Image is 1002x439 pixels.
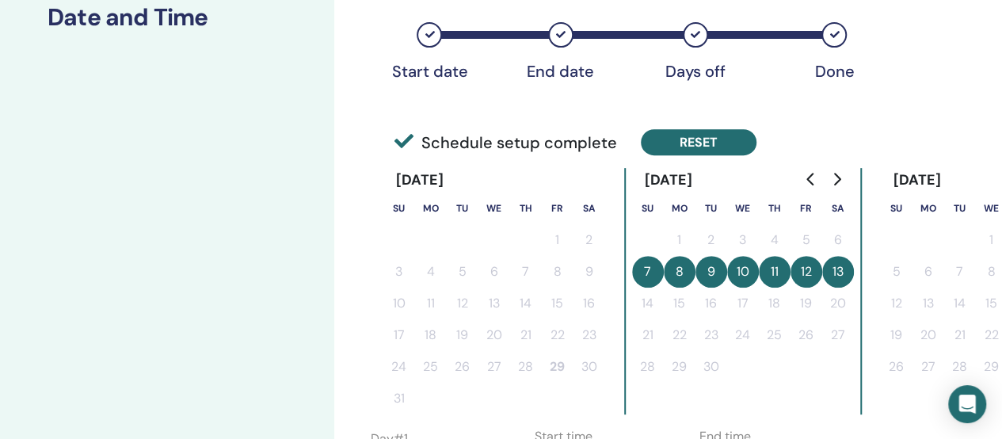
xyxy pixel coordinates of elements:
[824,163,849,195] button: Go to next month
[383,193,415,224] th: Sunday
[912,256,944,288] button: 6
[573,288,605,319] button: 16
[632,351,664,383] button: 28
[447,351,478,383] button: 26
[664,319,695,351] button: 22
[383,351,415,383] button: 24
[573,224,605,256] button: 2
[510,193,542,224] th: Thursday
[664,351,695,383] button: 29
[447,319,478,351] button: 19
[510,256,542,288] button: 7
[390,62,469,81] div: Start date
[632,256,664,288] button: 7
[791,319,822,351] button: 26
[912,193,944,224] th: Monday
[695,288,727,319] button: 16
[944,256,976,288] button: 7
[944,193,976,224] th: Tuesday
[791,224,822,256] button: 5
[791,193,822,224] th: Friday
[944,319,976,351] button: 21
[794,62,874,81] div: Done
[695,256,727,288] button: 9
[48,3,287,32] h3: Date and Time
[759,319,791,351] button: 25
[383,256,415,288] button: 3
[447,288,478,319] button: 12
[881,351,912,383] button: 26
[510,319,542,351] button: 21
[759,224,791,256] button: 4
[881,319,912,351] button: 19
[632,319,664,351] button: 21
[664,193,695,224] th: Monday
[394,131,617,155] span: Schedule setup complete
[695,193,727,224] th: Tuesday
[822,224,854,256] button: 6
[447,193,478,224] th: Tuesday
[415,288,447,319] button: 11
[727,288,759,319] button: 17
[383,383,415,414] button: 31
[573,256,605,288] button: 9
[478,193,510,224] th: Wednesday
[791,288,822,319] button: 19
[822,193,854,224] th: Saturday
[415,193,447,224] th: Monday
[881,288,912,319] button: 12
[912,351,944,383] button: 27
[759,193,791,224] th: Thursday
[695,351,727,383] button: 30
[542,193,573,224] th: Friday
[727,193,759,224] th: Wednesday
[759,288,791,319] button: 18
[881,193,912,224] th: Sunday
[510,288,542,319] button: 14
[415,319,447,351] button: 18
[944,288,976,319] button: 14
[791,256,822,288] button: 12
[542,288,573,319] button: 15
[447,256,478,288] button: 5
[542,319,573,351] button: 22
[822,288,854,319] button: 20
[478,319,510,351] button: 20
[695,319,727,351] button: 23
[573,319,605,351] button: 23
[478,256,510,288] button: 6
[948,385,986,423] div: Open Intercom Messenger
[656,62,735,81] div: Days off
[632,193,664,224] th: Sunday
[478,288,510,319] button: 13
[881,256,912,288] button: 5
[415,351,447,383] button: 25
[632,168,706,193] div: [DATE]
[798,163,824,195] button: Go to previous month
[383,168,457,193] div: [DATE]
[822,256,854,288] button: 13
[573,351,605,383] button: 30
[415,256,447,288] button: 4
[542,351,573,383] button: 29
[912,288,944,319] button: 13
[542,256,573,288] button: 8
[383,288,415,319] button: 10
[542,224,573,256] button: 1
[383,319,415,351] button: 17
[478,351,510,383] button: 27
[573,193,605,224] th: Saturday
[641,129,756,155] button: Reset
[727,256,759,288] button: 10
[727,224,759,256] button: 3
[510,351,542,383] button: 28
[664,256,695,288] button: 8
[695,224,727,256] button: 2
[521,62,600,81] div: End date
[944,351,976,383] button: 28
[664,288,695,319] button: 15
[881,168,954,193] div: [DATE]
[822,319,854,351] button: 27
[759,256,791,288] button: 11
[632,288,664,319] button: 14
